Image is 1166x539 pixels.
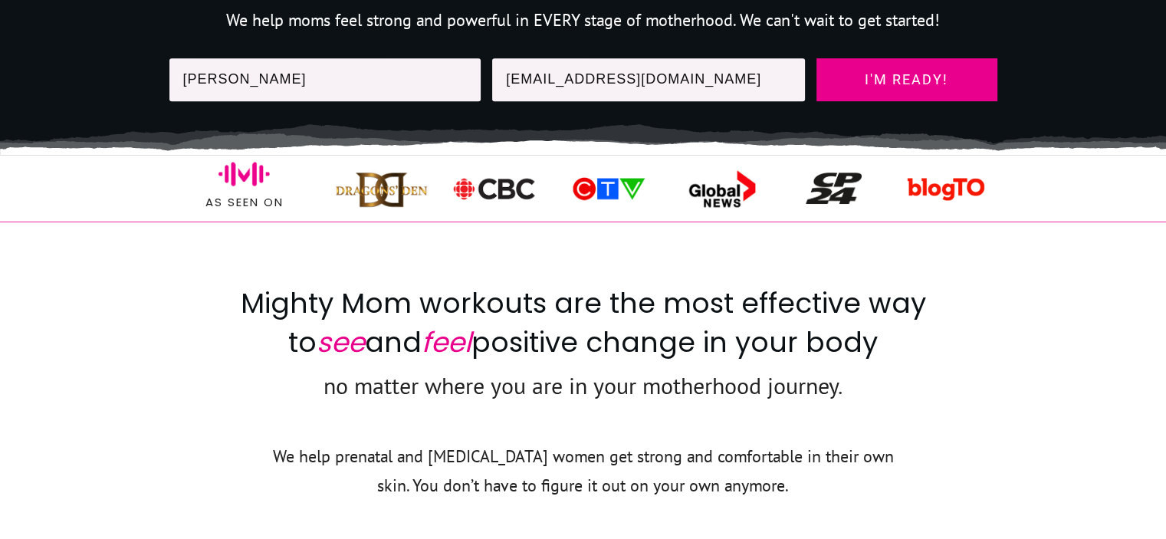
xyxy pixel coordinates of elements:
a: I'm ready! [816,58,997,101]
p: We help prenatal and [MEDICAL_DATA] women get strong and comfortable in their own skin. You don’t... [261,442,905,519]
p: As seen on [170,192,319,212]
img: ico-mighty-mom [670,168,771,209]
img: ico-mighty-mom [560,173,655,205]
span: We help moms feel strong and powerful in EVERY stage of motherhood. We can't wait to get started! [226,9,940,31]
span: feel [422,323,471,362]
img: ico-mighty-mom [903,146,989,232]
img: ico-mighty-mom [806,173,862,204]
p: no matter where you are in your motherhood journey. [227,366,940,425]
img: ico-mighty-mom [218,148,270,199]
input: Email [492,58,805,101]
img: ico-mighty-mom [335,166,428,212]
span: I'm ready! [830,72,984,87]
h2: Mighty Mom workouts are the most effective way to and positive change in your body [227,284,940,366]
span: see [317,323,365,362]
img: ico-mighty-mom [450,174,540,203]
input: Name [169,58,481,101]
